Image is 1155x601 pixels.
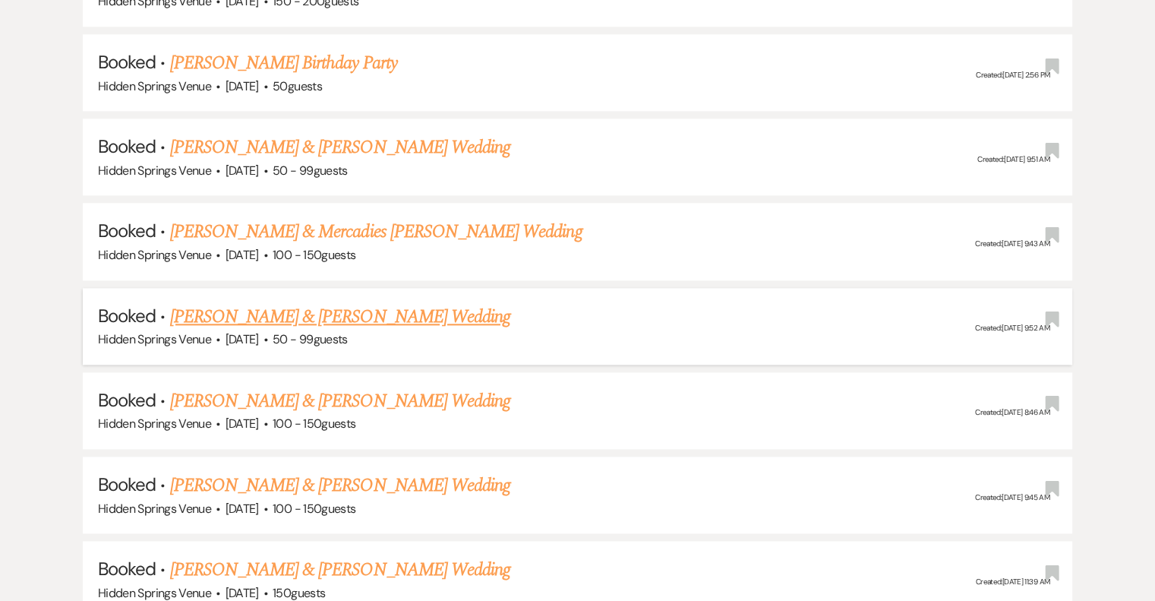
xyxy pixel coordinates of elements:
[170,49,397,77] a: [PERSON_NAME] Birthday Party
[273,416,355,432] span: 100 - 150 guests
[226,331,259,347] span: [DATE]
[975,238,1049,248] span: Created: [DATE] 9:43 AM
[273,78,322,94] span: 50 guests
[226,501,259,517] span: [DATE]
[226,163,259,179] span: [DATE]
[98,585,211,601] span: Hidden Springs Venue
[170,134,510,161] a: [PERSON_NAME] & [PERSON_NAME] Wedding
[98,557,156,580] span: Booked
[98,134,156,158] span: Booked
[273,247,355,263] span: 100 - 150 guests
[98,331,211,347] span: Hidden Springs Venue
[98,388,156,412] span: Booked
[226,78,259,94] span: [DATE]
[273,163,348,179] span: 50 - 99 guests
[170,218,582,245] a: [PERSON_NAME] & Mercadies [PERSON_NAME] Wedding
[226,585,259,601] span: [DATE]
[226,247,259,263] span: [DATE]
[170,387,510,415] a: [PERSON_NAME] & [PERSON_NAME] Wedding
[273,331,348,347] span: 50 - 99 guests
[975,322,1049,332] span: Created: [DATE] 9:52 AM
[273,501,355,517] span: 100 - 150 guests
[98,416,211,432] span: Hidden Springs Venue
[98,304,156,327] span: Booked
[273,585,325,601] span: 150 guests
[98,473,156,496] span: Booked
[975,407,1049,417] span: Created: [DATE] 8:46 AM
[226,416,259,432] span: [DATE]
[977,153,1049,163] span: Created: [DATE] 9:51 AM
[98,50,156,74] span: Booked
[98,247,211,263] span: Hidden Springs Venue
[98,219,156,242] span: Booked
[976,576,1049,586] span: Created: [DATE] 11:39 AM
[98,501,211,517] span: Hidden Springs Venue
[170,303,510,331] a: [PERSON_NAME] & [PERSON_NAME] Wedding
[98,163,211,179] span: Hidden Springs Venue
[170,472,510,499] a: [PERSON_NAME] & [PERSON_NAME] Wedding
[98,78,211,94] span: Hidden Springs Venue
[976,69,1049,79] span: Created: [DATE] 2:56 PM
[975,492,1049,501] span: Created: [DATE] 9:45 AM
[170,556,510,584] a: [PERSON_NAME] & [PERSON_NAME] Wedding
